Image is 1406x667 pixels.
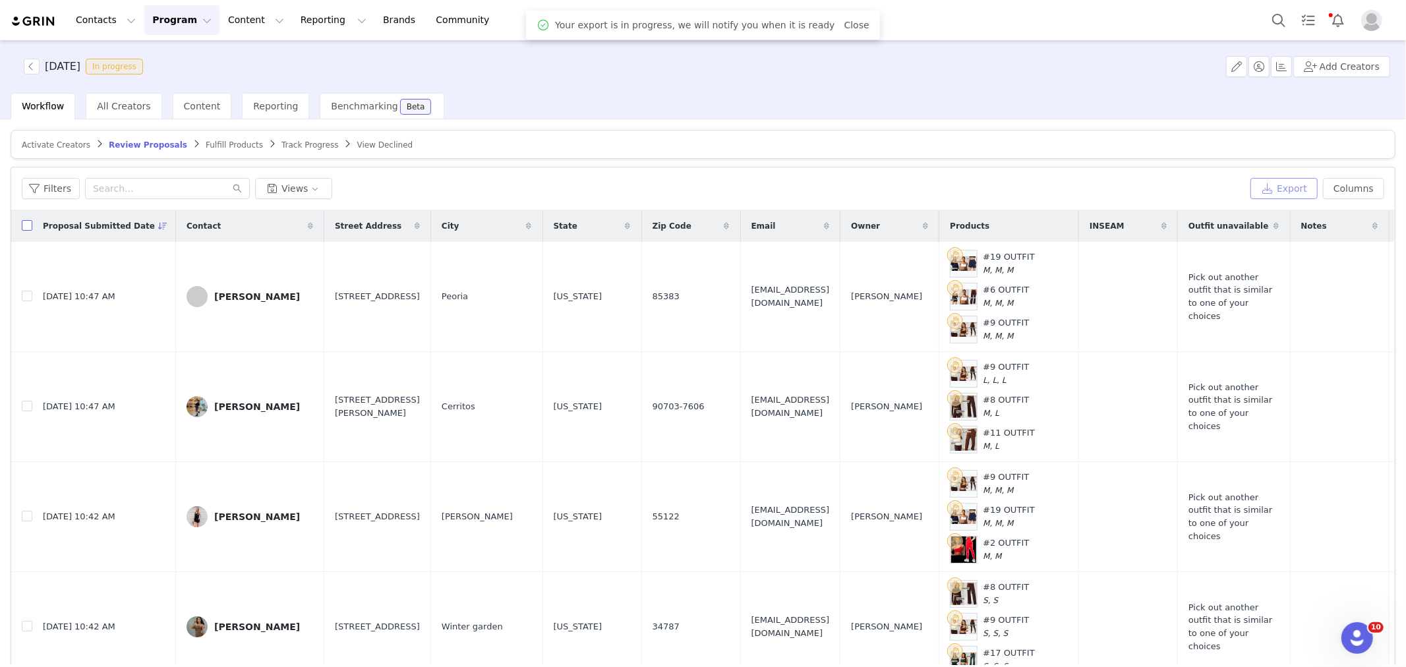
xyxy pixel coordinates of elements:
[983,536,1029,562] div: #2 OUTFIT
[187,286,313,307] a: [PERSON_NAME]
[206,140,263,150] span: Fulfill Products
[24,59,148,74] span: [object Object]
[1341,622,1373,654] iframe: Intercom live chat
[983,486,1013,495] span: M, M, M
[653,620,680,633] span: 34787
[375,5,427,35] a: Brands
[442,620,503,633] span: Winter garden
[442,400,475,413] span: Cerritos
[983,283,1029,309] div: #6 OUTFIT
[555,18,835,32] span: Your export is in progress, we will notify you when it is ready
[187,396,208,417] img: 723b61e9-5455-4859-baff-22fadffb6a41.jpg
[751,614,830,639] span: [EMAIL_ADDRESS][DOMAIN_NAME]
[43,220,155,232] span: Proposal Submitted Date
[43,400,115,413] span: [DATE] 10:47 AM
[554,400,602,413] span: [US_STATE]
[751,504,830,529] span: [EMAIL_ADDRESS][DOMAIN_NAME]
[554,620,602,633] span: [US_STATE]
[951,477,977,492] img: Product Image
[983,299,1013,308] span: M, M, M
[187,616,208,637] img: b8f33584-d2ae-49ee-b753-94d47948cba2.jpg
[281,140,338,150] span: Track Progress
[983,426,1035,452] div: #11 OUTFIT
[751,283,830,309] span: [EMAIL_ADDRESS][DOMAIN_NAME]
[187,616,313,637] a: [PERSON_NAME]
[851,220,880,232] span: Owner
[1188,381,1279,432] span: Pick out another outfit that is similar to one of your choices
[220,5,292,35] button: Content
[335,290,420,303] span: [STREET_ADDRESS]
[11,15,57,28] img: grin logo
[442,290,468,303] span: Peoria
[214,401,300,412] div: [PERSON_NAME]
[983,250,1035,276] div: #19 OUTFIT
[983,471,1029,496] div: #9 OUTFIT
[951,395,977,418] img: Product Image
[951,536,976,563] img: Product Image
[653,290,680,303] span: 85383
[653,510,680,523] span: 55122
[950,220,989,232] span: Products
[983,409,999,418] span: M, L
[255,178,332,199] button: Views
[43,620,115,633] span: [DATE] 10:42 AM
[22,101,64,111] span: Workflow
[253,101,298,111] span: Reporting
[844,20,869,30] a: Close
[751,220,776,232] span: Email
[233,184,242,193] i: icon: search
[428,5,503,35] a: Community
[85,178,250,199] input: Search...
[554,290,602,303] span: [US_STATE]
[442,510,513,523] span: [PERSON_NAME]
[983,332,1013,341] span: M, M, M
[851,510,922,523] span: [PERSON_NAME]
[335,620,420,633] span: [STREET_ADDRESS]
[109,140,187,150] span: Review Proposals
[68,5,144,35] button: Contacts
[1188,491,1279,542] span: Pick out another outfit that is similar to one of your choices
[951,289,977,304] img: Product Image
[983,552,1001,561] span: M, M
[951,620,977,635] img: Product Image
[851,620,922,633] span: [PERSON_NAME]
[1353,10,1395,31] button: Profile
[983,519,1013,528] span: M, M, M
[22,140,90,150] span: Activate Creators
[184,101,221,111] span: Content
[1293,56,1390,77] button: Add Creators
[293,5,374,35] button: Reporting
[983,393,1029,419] div: #8 OUTFIT
[187,220,221,232] span: Contact
[187,506,208,527] img: 66b2d5a0-eda7-4615-9bf8-55c7b95d543f.jpg
[983,361,1029,386] div: #9 OUTFIT
[951,428,977,451] img: Product Image
[335,393,420,419] span: [STREET_ADDRESS][PERSON_NAME]
[214,511,300,522] div: [PERSON_NAME]
[983,629,1008,638] span: S, S, S
[1250,178,1318,199] button: Export
[214,622,300,632] div: [PERSON_NAME]
[983,596,998,605] span: S, S
[214,291,300,302] div: [PERSON_NAME]
[1368,622,1384,633] span: 10
[1294,5,1323,35] a: Tasks
[187,396,313,417] a: [PERSON_NAME]
[1188,220,1269,232] span: Outfit unavailable
[653,220,691,232] span: Zip Code
[951,256,977,272] img: Product Image
[357,140,413,150] span: View Declined
[1323,178,1384,199] button: Columns
[983,442,999,451] span: M, L
[1264,5,1293,35] button: Search
[407,103,425,111] div: Beta
[554,510,602,523] span: [US_STATE]
[22,178,80,199] button: Filters
[554,220,577,232] span: State
[43,510,115,523] span: [DATE] 10:42 AM
[653,400,705,413] span: 90703-7606
[1090,220,1125,232] span: INSEAM
[442,220,459,232] span: City
[1301,220,1327,232] span: Notes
